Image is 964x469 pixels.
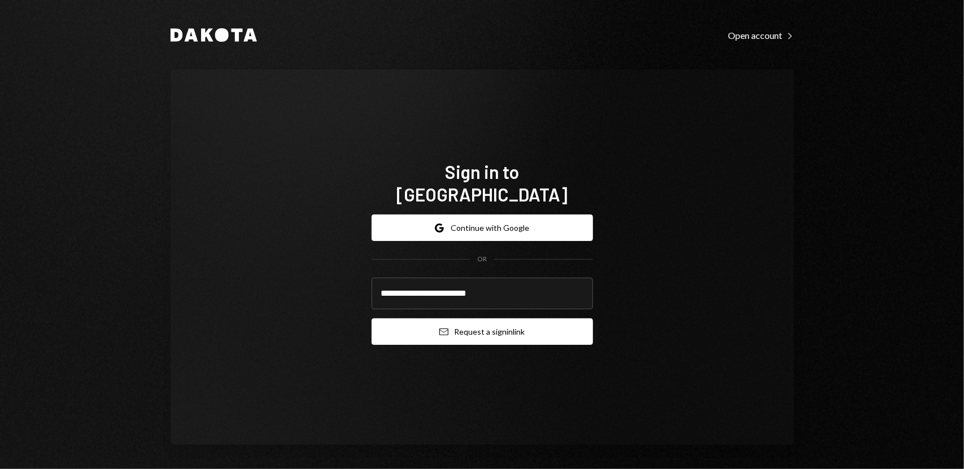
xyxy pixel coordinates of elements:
h1: Sign in to [GEOGRAPHIC_DATA] [372,160,593,205]
div: OR [477,255,487,264]
button: Request a signinlink [372,318,593,345]
button: Continue with Google [372,214,593,241]
a: Open account [729,29,794,41]
div: Open account [729,30,794,41]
